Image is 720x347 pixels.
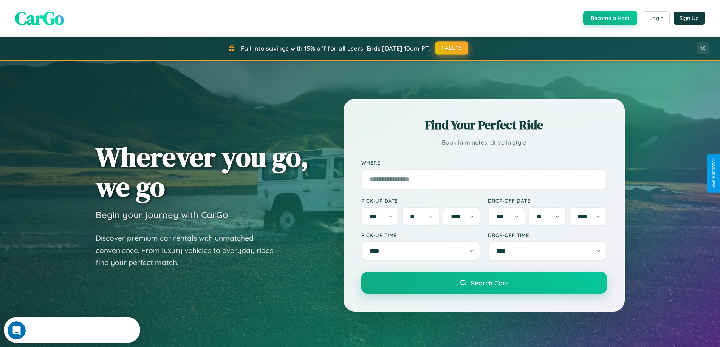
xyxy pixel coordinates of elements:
label: Pick-up Time [361,232,480,238]
label: Pick-up Date [361,197,480,204]
p: Book in minutes, drive in style [361,137,607,148]
iframe: Intercom live chat discovery launcher [4,317,140,343]
div: Give Feedback [711,158,716,189]
p: Discover premium car rentals with unmatched convenience. From luxury vehicles to everyday rides, ... [96,232,285,269]
button: Search Cars [361,272,607,294]
button: Sign Up [674,12,705,25]
h1: Wherever you go, we go [96,142,309,202]
label: Drop-off Date [488,197,607,204]
button: Become a Host [583,11,637,25]
iframe: Intercom live chat [8,321,26,339]
button: Login [643,11,670,25]
span: Fall into savings with 15% off for all users! Ends [DATE] 10am PT. [241,45,430,52]
button: FALL15 [435,41,468,55]
label: Where [361,159,607,166]
label: Drop-off Time [488,232,607,238]
span: CarGo [15,6,64,31]
h3: Begin your journey with CarGo [96,209,228,221]
h2: Find Your Perfect Ride [361,117,607,133]
span: Search Cars [471,279,508,287]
